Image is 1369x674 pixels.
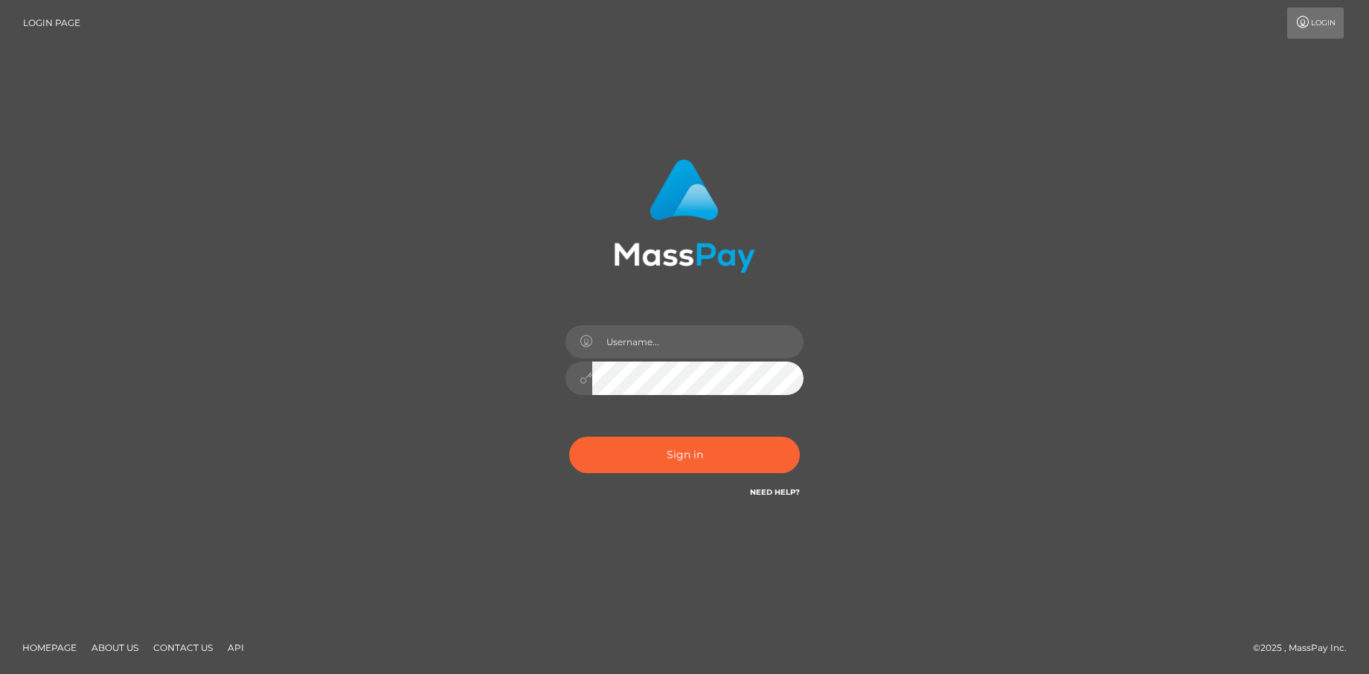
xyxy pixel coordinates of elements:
a: About Us [86,636,144,659]
a: Login Page [23,7,80,39]
a: API [222,636,250,659]
input: Username... [592,325,804,359]
a: Contact Us [147,636,219,659]
img: MassPay Login [614,159,755,273]
a: Need Help? [750,487,800,497]
a: Login [1287,7,1344,39]
a: Homepage [16,636,83,659]
div: © 2025 , MassPay Inc. [1253,640,1358,656]
button: Sign in [569,437,800,473]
